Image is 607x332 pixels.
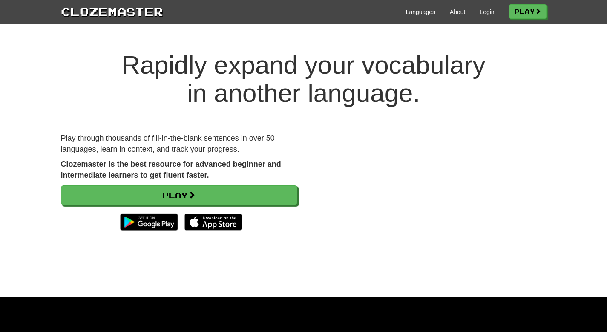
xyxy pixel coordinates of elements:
[480,8,494,16] a: Login
[61,3,163,19] a: Clozemaster
[509,4,547,19] a: Play
[61,185,297,205] a: Play
[61,133,297,155] p: Play through thousands of fill-in-the-blank sentences in over 50 languages, learn in context, and...
[61,160,281,179] strong: Clozemaster is the best resource for advanced beginner and intermediate learners to get fluent fa...
[406,8,435,16] a: Languages
[184,214,242,231] img: Download_on_the_App_Store_Badge_US-UK_135x40-25178aeef6eb6b83b96f5f2d004eda3bffbb37122de64afbaef7...
[450,8,466,16] a: About
[116,209,182,235] img: Get it on Google Play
